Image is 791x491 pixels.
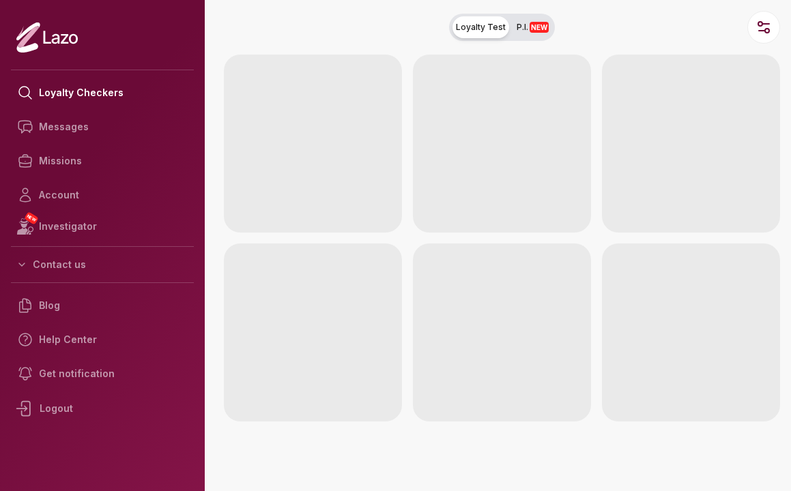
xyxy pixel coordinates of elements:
span: P.I. [517,22,549,33]
a: Loyalty Checkers [11,76,194,110]
a: Blog [11,288,194,323]
button: Contact us [11,252,194,277]
a: Get notification [11,357,194,391]
div: Logout [11,391,194,426]
a: Account [11,178,194,212]
a: Missions [11,144,194,178]
a: Messages [11,110,194,144]
a: NEWInvestigator [11,212,194,241]
span: NEW [24,211,39,225]
span: Loyalty Test [456,22,506,33]
a: Help Center [11,323,194,357]
span: NEW [530,22,549,33]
